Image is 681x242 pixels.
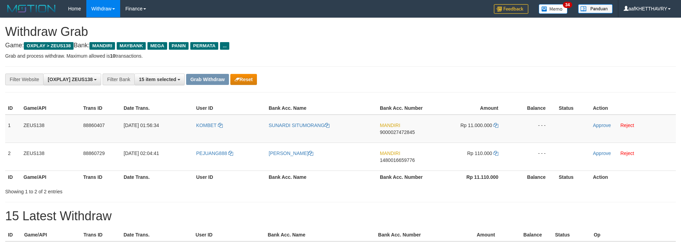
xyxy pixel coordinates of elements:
td: ZEUS138 [21,115,80,143]
th: Balance [509,171,556,183]
span: MAYBANK [117,42,146,50]
button: Grab Withdraw [186,74,229,85]
td: ZEUS138 [21,143,80,171]
a: KOMBET [196,123,223,128]
th: Trans ID [80,102,121,115]
a: Approve [593,151,611,156]
span: MEGA [147,42,167,50]
th: Bank Acc. Name [266,171,377,183]
a: Reject [620,123,634,128]
th: Bank Acc. Name [266,102,377,115]
strong: 10 [110,53,115,59]
button: [OXPLAY] ZEUS138 [43,74,101,85]
span: 15 item selected [139,77,176,82]
th: Game/API [21,171,80,183]
span: Copy 1480016659776 to clipboard [380,157,415,163]
span: Copy 9000027472845 to clipboard [380,129,415,135]
span: MANDIRI [380,123,400,128]
th: Bank Acc. Number [377,171,438,183]
th: Balance [509,102,556,115]
span: [DATE] 01:56:34 [124,123,159,128]
h1: Withdraw Grab [5,25,676,39]
a: [PERSON_NAME] [269,151,313,156]
td: - - - [509,115,556,143]
span: MANDIRI [380,151,400,156]
th: Date Trans. [121,171,193,183]
h1: 15 Latest Withdraw [5,209,676,223]
th: Action [590,171,676,183]
button: 15 item selected [134,74,185,85]
th: Amount [438,102,509,115]
th: Bank Acc. Number [375,229,435,241]
td: - - - [509,143,556,171]
th: ID [5,102,21,115]
td: 2 [5,143,21,171]
span: 88860729 [83,151,105,156]
td: 1 [5,115,21,143]
th: Date Trans. [121,229,193,241]
th: Date Trans. [121,102,193,115]
th: Bank Acc. Name [265,229,375,241]
img: MOTION_logo.png [5,3,58,14]
a: SUNARDI SITUMORANG [269,123,329,128]
span: KOMBET [196,123,217,128]
a: Approve [593,123,611,128]
th: ID [5,229,21,241]
th: Balance [505,229,552,241]
div: Showing 1 to 2 of 2 entries [5,185,279,195]
img: panduan.png [578,4,613,13]
th: Trans ID [80,171,121,183]
p: Grab and process withdraw. Maximum allowed is transactions. [5,52,676,59]
span: PERMATA [190,42,218,50]
a: PEJUANG888 [196,151,233,156]
th: Game/API [21,102,80,115]
th: Op [591,229,676,241]
th: Game/API [21,229,81,241]
th: Trans ID [81,229,121,241]
span: 88860407 [83,123,105,128]
span: [DATE] 02:04:41 [124,151,159,156]
span: Rp 11.000.000 [460,123,492,128]
span: 34 [563,2,572,8]
a: Copy 110000 to clipboard [493,151,498,156]
th: Action [590,102,676,115]
img: Button%20Memo.svg [539,4,568,14]
img: Feedback.jpg [494,4,528,14]
a: Reject [620,151,634,156]
th: ID [5,171,21,183]
span: MANDIRI [89,42,115,50]
div: Filter Website [5,74,43,85]
button: Reset [230,74,257,85]
span: PEJUANG888 [196,151,227,156]
span: PANIN [169,42,189,50]
th: Bank Acc. Number [377,102,438,115]
h4: Game: Bank: [5,42,676,49]
th: User ID [193,102,266,115]
a: Copy 11000000 to clipboard [493,123,498,128]
span: [OXPLAY] ZEUS138 [48,77,93,82]
th: Status [556,102,590,115]
span: OXPLAY > ZEUS138 [24,42,74,50]
span: Rp 110.000 [467,151,492,156]
th: Status [552,229,591,241]
span: ... [220,42,229,50]
div: Filter Bank [103,74,134,85]
th: Amount [435,229,506,241]
th: Rp 11.110.000 [438,171,509,183]
th: User ID [193,171,266,183]
th: User ID [193,229,265,241]
th: Status [556,171,590,183]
